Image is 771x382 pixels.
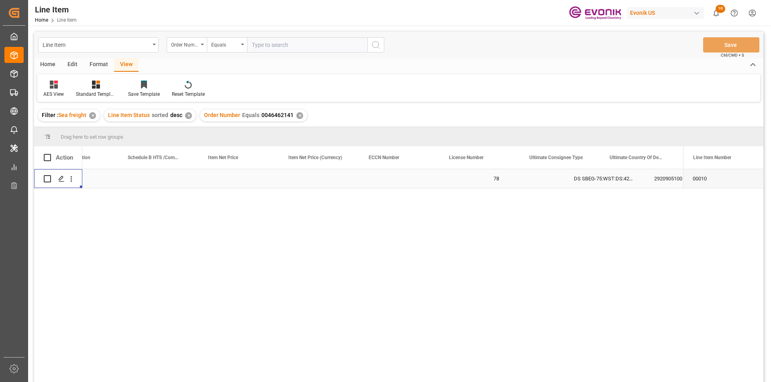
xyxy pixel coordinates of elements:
[76,91,116,98] div: Standard Templates
[610,155,663,160] span: Ultimate Country Of Destination
[707,4,725,22] button: show 10 new notifications
[167,37,207,53] button: open menu
[43,91,64,98] div: AES View
[261,112,294,118] span: 0046462141
[35,17,48,23] a: Home
[58,112,86,118] span: Sea freight
[207,37,247,53] button: open menu
[61,134,123,140] span: Drag here to set row groups
[211,39,239,49] div: Equals
[208,155,238,160] span: Item Net Price
[716,5,725,13] span: 10
[170,112,182,118] span: desc
[645,169,725,188] div: 2920905100
[128,155,182,160] span: Schedule B HTS /Commodity Code (HS Code)
[114,58,139,72] div: View
[296,112,303,119] div: ✕
[43,39,150,49] div: Line Item
[242,112,259,118] span: Equals
[89,112,96,119] div: ✕
[35,4,77,16] div: Line Item
[247,37,367,53] input: Type to search
[171,39,198,49] div: Order Number
[61,58,84,72] div: Edit
[683,169,763,188] div: 00010
[721,52,744,58] span: Ctrl/CMD + S
[288,155,342,160] span: Item Net Price (Currency)
[56,154,73,161] div: Action
[703,37,759,53] button: Save
[683,169,763,188] div: Press SPACE to select this row.
[367,37,384,53] button: search button
[108,112,150,118] span: Line Item Status
[172,91,205,98] div: Reset Template
[449,155,483,160] span: License Number
[34,58,61,72] div: Home
[564,169,645,188] div: DS SBEG-75:WST:DS:427LB:004:$
[529,155,583,160] span: Ultimate Consignee Type
[84,58,114,72] div: Format
[627,5,707,20] button: Evonik US
[42,112,58,118] span: Filter :
[369,155,399,160] span: ECCN Number
[725,4,743,22] button: Help Center
[38,37,159,53] button: open menu
[569,6,621,20] img: Evonik-brand-mark-Deep-Purple-RGB.jpeg_1700498283.jpeg
[152,112,168,118] span: sorted
[204,112,240,118] span: Order Number
[484,169,564,188] div: 78
[627,7,704,19] div: Evonik US
[693,155,731,160] span: Line Item Number
[185,112,192,119] div: ✕
[128,91,160,98] div: Save Template
[34,169,82,188] div: Press SPACE to select this row.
